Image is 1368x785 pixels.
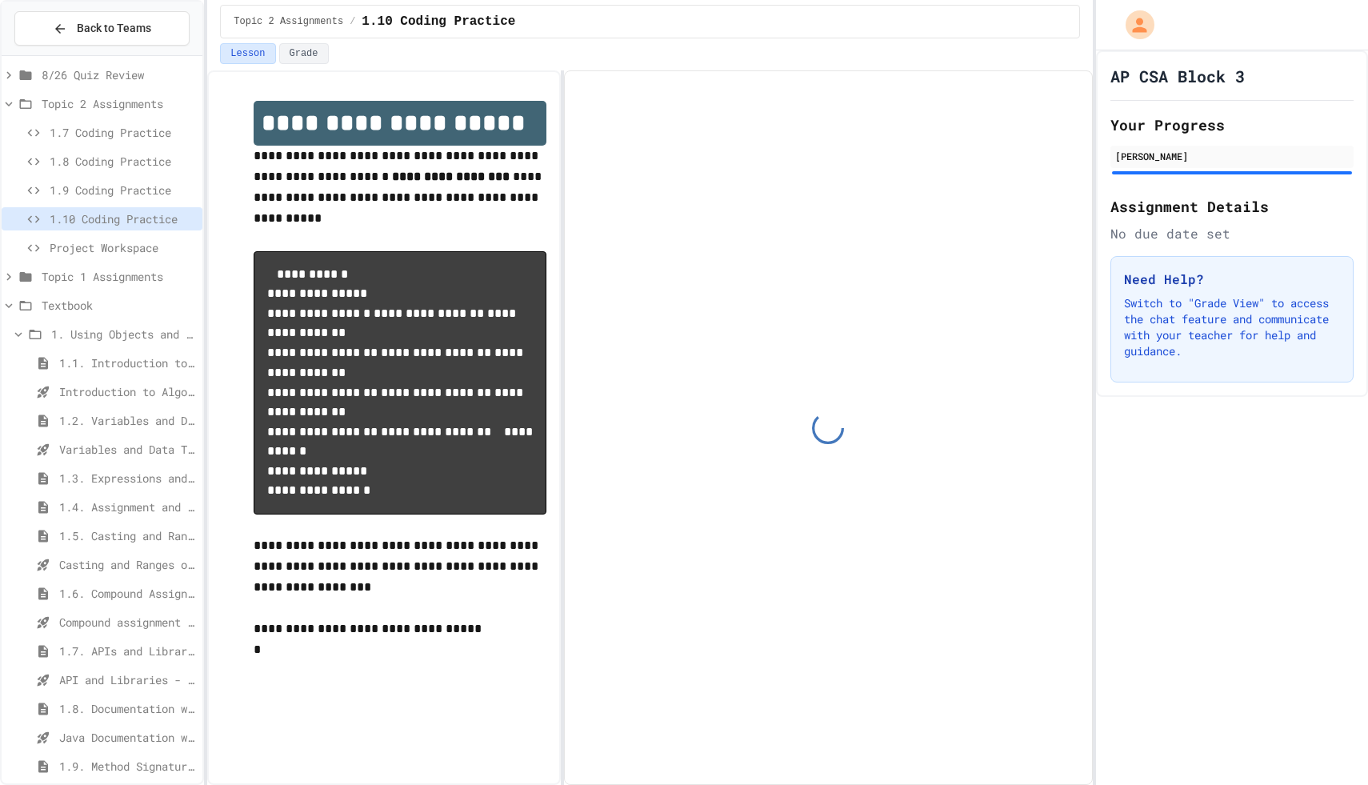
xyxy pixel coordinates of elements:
span: 1.10 Coding Practice [362,12,515,31]
button: Grade [279,43,329,64]
span: 1.10 Coding Practice [50,210,196,227]
span: Back to Teams [77,20,151,37]
span: Java Documentation with Comments - Topic 1.8 [59,729,196,746]
h2: Your Progress [1110,114,1354,136]
span: Topic 2 Assignments [42,95,196,112]
span: 8/26 Quiz Review [42,66,196,83]
span: 1.7 Coding Practice [50,124,196,141]
span: 1. Using Objects and Methods [51,326,196,342]
span: Textbook [42,297,196,314]
span: Introduction to Algorithms, Programming, and Compilers [59,383,196,400]
span: 1.1. Introduction to Algorithms, Programming, and Compilers [59,354,196,371]
button: Lesson [220,43,275,64]
span: Topic 1 Assignments [42,268,196,285]
span: 1.9. Method Signatures [59,758,196,775]
span: 1.8. Documentation with Comments and Preconditions [59,700,196,717]
span: Variables and Data Types - Quiz [59,441,196,458]
span: 1.9 Coding Practice [50,182,196,198]
span: 1.7. APIs and Libraries [59,643,196,659]
div: No due date set [1110,224,1354,243]
span: 1.2. Variables and Data Types [59,412,196,429]
span: API and Libraries - Topic 1.7 [59,671,196,688]
span: 1.5. Casting and Ranges of Values [59,527,196,544]
span: Project Workspace [50,239,196,256]
span: 1.6. Compound Assignment Operators [59,585,196,602]
span: Compound assignment operators - Quiz [59,614,196,631]
span: / [350,15,355,28]
span: Topic 2 Assignments [234,15,343,28]
span: 1.8 Coding Practice [50,153,196,170]
button: Back to Teams [14,11,190,46]
h3: Need Help? [1124,270,1340,289]
h1: AP CSA Block 3 [1110,65,1245,87]
span: Casting and Ranges of variables - Quiz [59,556,196,573]
div: [PERSON_NAME] [1115,149,1349,163]
span: 1.3. Expressions and Output [New] [59,470,196,487]
h2: Assignment Details [1110,195,1354,218]
span: 1.4. Assignment and Input [59,499,196,515]
p: Switch to "Grade View" to access the chat feature and communicate with your teacher for help and ... [1124,295,1340,359]
div: My Account [1109,6,1158,43]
